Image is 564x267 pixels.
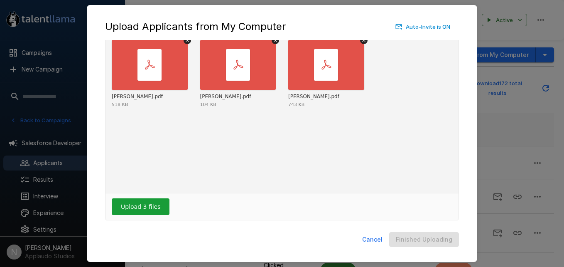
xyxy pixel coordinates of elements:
[360,37,368,44] button: Remove file
[394,20,452,33] button: Auto-Invite is ON
[112,198,169,215] button: Upload 3 files
[200,102,216,107] div: 104 KB
[288,102,304,107] div: 743 KB
[184,37,191,44] button: Remove file
[200,94,251,100] div: mariano vacaflor.pdf
[105,20,459,33] div: Upload Applicants from My Computer
[359,232,386,247] button: Cancel
[272,37,279,44] button: Remove file
[112,102,128,107] div: 518 KB
[288,94,339,100] div: Luis ramirez.pdf
[105,12,459,220] div: Uppy Dashboard
[112,94,163,100] div: nadia.pdf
